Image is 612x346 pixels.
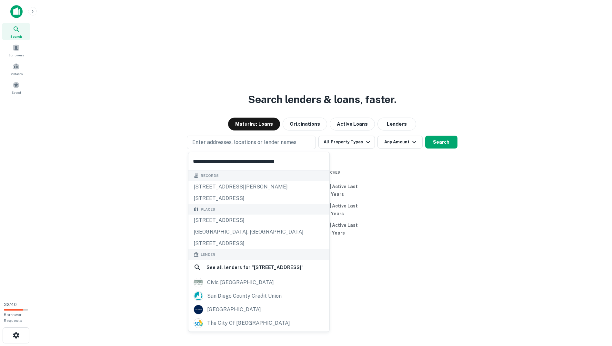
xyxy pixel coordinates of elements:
div: [GEOGRAPHIC_DATA] [207,305,261,314]
a: [GEOGRAPHIC_DATA] [188,303,329,316]
img: capitalize-icon.png [10,5,23,18]
div: san diego county credit union [207,291,282,301]
button: Maturing Loans [228,118,280,130]
img: picture [194,278,203,287]
div: [STREET_ADDRESS] [188,215,329,226]
div: [STREET_ADDRESS][PERSON_NAME] [188,181,329,193]
span: Lender [201,252,215,257]
iframe: Chat Widget [580,294,612,325]
div: civic [GEOGRAPHIC_DATA] [207,278,274,287]
span: Borrower Requests [4,312,22,323]
span: Places [201,207,215,212]
img: picture [194,305,203,314]
button: Search [425,136,457,149]
a: Borrowers [2,42,30,59]
button: Active Loans [330,118,375,130]
span: Contacts [10,71,23,76]
span: 32 / 40 [4,302,17,307]
button: Enter addresses, locations or lender names [187,136,316,149]
h6: See all lenders for " [STREET_ADDRESS] " [206,264,304,271]
a: san diego funding [188,330,329,343]
img: picture [194,292,203,301]
div: [STREET_ADDRESS] [188,193,329,204]
div: [GEOGRAPHIC_DATA], [GEOGRAPHIC_DATA] [188,226,329,238]
img: picture [194,319,203,328]
button: Originations [283,118,327,130]
a: san diego county credit union [188,289,329,303]
p: Enter addresses, locations or lender names [192,139,296,146]
a: Search [2,23,30,40]
span: Borrowers [8,53,24,58]
span: Records [201,173,219,178]
a: Contacts [2,60,30,78]
a: civic [GEOGRAPHIC_DATA] [188,276,329,289]
button: All Property Types [318,136,375,149]
h3: Search lenders & loans, faster. [248,92,396,107]
a: Saved [2,79,30,96]
button: Lenders [377,118,416,130]
div: the city of [GEOGRAPHIC_DATA] [207,318,290,328]
span: Saved [12,90,21,95]
span: Search [10,34,22,39]
button: Any Amount [377,136,423,149]
div: [STREET_ADDRESS] [188,238,329,249]
a: the city of [GEOGRAPHIC_DATA] [188,316,329,330]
